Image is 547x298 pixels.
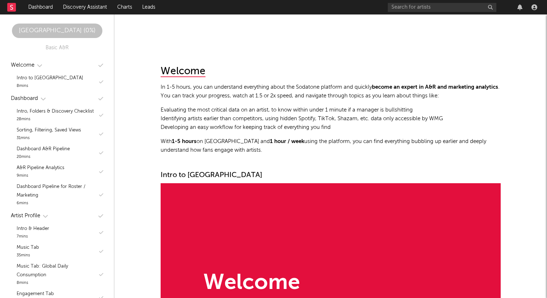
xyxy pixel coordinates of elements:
[161,106,501,114] li: Evaluating the most critical data on an artist, to know within under 1 minute if a manager is bul...
[11,211,40,220] div: Artist Profile
[161,137,501,155] p: With on [GEOGRAPHIC_DATA] and using the platform, you can find everything bubbling up earlier and...
[17,164,64,172] div: A&R Pipeline Analytics
[203,272,384,294] div: Welcome
[11,61,34,70] div: Welcome
[12,26,102,35] div: [GEOGRAPHIC_DATA] ( 0 %)
[172,139,196,144] strong: 1-5 hours
[17,280,97,287] div: 8 mins
[17,154,70,161] div: 20 mins
[17,126,81,135] div: Sorting, Filtering, Saved Views
[161,123,501,132] li: Developing an easy workflow for keeping track of everything you find
[388,3,496,12] input: Search for artists
[161,114,501,123] li: Identifying artists earlier than competitors, using hidden Spotify, TikTok, Shazam, etc. data onl...
[17,135,81,142] div: 31 mins
[17,116,94,123] div: 28 mins
[17,224,49,233] div: Intro & Header
[270,139,304,144] strong: 1 hour / week
[17,262,97,280] div: Music Tab: Global Daily Consumption
[46,43,69,52] div: Basic A&R
[17,145,70,154] div: Dashboard A&R Pipeline
[17,83,83,90] div: 8 mins
[17,233,49,240] div: 7 mins
[161,83,501,100] p: In 1-5 hours, you can understand everything about the Sodatone platform and quickly . You can tra...
[372,84,498,90] strong: become an expert in A&R and marketing analytics
[161,171,501,180] div: Intro to [GEOGRAPHIC_DATA]
[17,172,64,180] div: 9 mins
[17,252,39,259] div: 35 mins
[11,94,38,103] div: Dashboard
[161,66,205,77] div: Welcome
[17,200,97,207] div: 6 mins
[17,107,94,116] div: Intro, Folders & Discovery Checklist
[17,74,83,83] div: Intro to [GEOGRAPHIC_DATA]
[17,182,97,200] div: Dashboard Pipeline for Roster / Marketing
[17,243,39,252] div: Music Tab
